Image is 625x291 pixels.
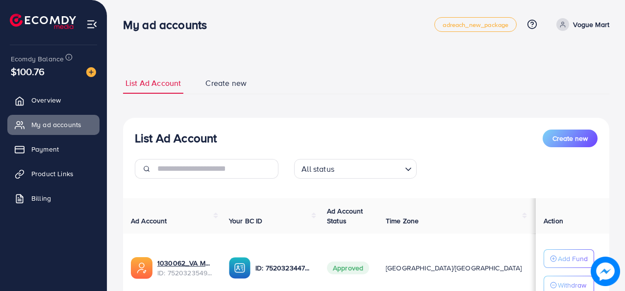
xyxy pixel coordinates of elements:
a: Overview [7,90,100,110]
a: 1030062_VA Mart_1750961786112 [157,258,213,268]
span: $100.76 [11,64,45,79]
p: Vogue Mart [573,19,609,30]
a: Billing [7,188,100,208]
div: <span class='underline'>1030062_VA Mart_1750961786112</span></br>7520323549103292433 [157,258,213,278]
h3: List Ad Account [135,131,217,145]
p: ID: 7520323447080386577 [255,262,311,274]
p: Add Fund [558,253,588,265]
button: Create new [543,130,598,147]
span: Overview [31,95,61,105]
span: [GEOGRAPHIC_DATA]/[GEOGRAPHIC_DATA] [386,263,522,273]
a: Payment [7,139,100,159]
img: ic-ads-acc.e4c84228.svg [131,257,152,279]
a: Product Links [7,164,100,184]
span: Billing [31,193,51,203]
img: image [86,67,96,77]
span: All status [300,162,336,176]
span: List Ad Account [125,78,181,89]
div: Search for option [294,159,417,179]
span: Time Zone [386,216,419,226]
p: Withdraw [558,279,586,291]
a: adreach_new_package [434,17,517,32]
span: Your BC ID [229,216,263,226]
img: logo [10,14,76,29]
span: Ad Account [131,216,167,226]
span: Ad Account Status [327,206,363,226]
h3: My ad accounts [123,18,215,32]
img: ic-ba-acc.ded83a64.svg [229,257,250,279]
span: Create new [552,133,588,143]
img: image [591,257,620,286]
img: menu [86,19,98,30]
a: My ad accounts [7,115,100,134]
span: Product Links [31,169,74,179]
span: Create new [205,78,247,89]
span: ID: 7520323549103292433 [157,268,213,278]
span: adreach_new_package [443,22,508,28]
span: Action [544,216,563,226]
span: Payment [31,144,59,154]
button: Add Fund [544,249,594,268]
span: Approved [327,262,369,274]
span: My ad accounts [31,120,81,130]
span: Ecomdy Balance [11,54,64,64]
input: Search for option [337,160,401,176]
a: Vogue Mart [552,18,609,31]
